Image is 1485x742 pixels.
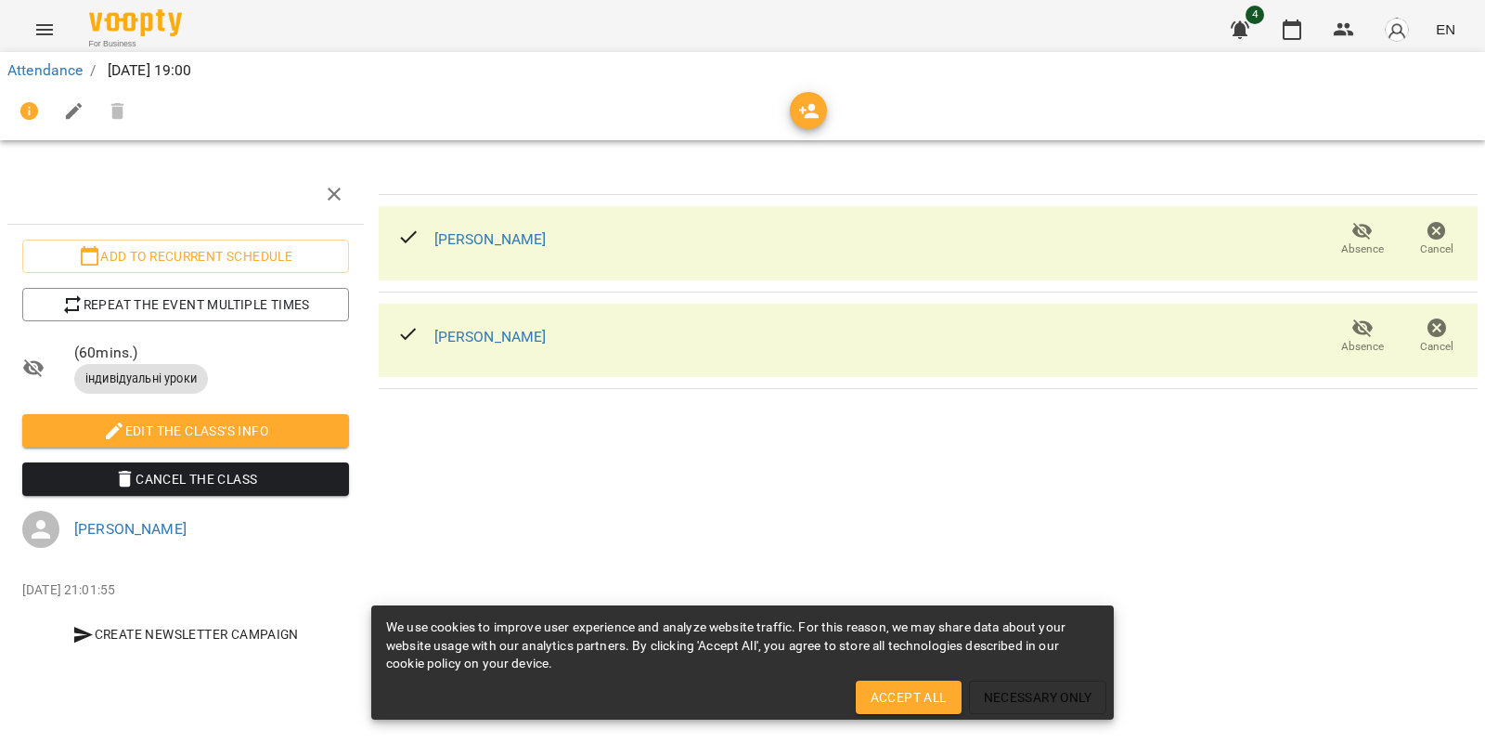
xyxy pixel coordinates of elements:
button: Menu [22,7,67,52]
img: Voopty Logo [89,9,182,36]
a: [PERSON_NAME] [434,328,547,345]
button: EN [1428,12,1463,46]
span: Cancel [1420,241,1453,257]
button: Cancel [1400,310,1474,362]
button: Absence [1325,310,1400,362]
a: [PERSON_NAME] [74,520,187,538]
span: Repeat the event multiple times [37,293,334,316]
span: 4 [1246,6,1264,24]
button: Repeat the event multiple times [22,288,349,321]
a: [PERSON_NAME] [434,230,547,248]
nav: breadcrumb [7,59,1478,82]
span: Add to recurrent schedule [37,245,334,267]
span: EN [1436,20,1455,39]
span: Absence [1341,339,1384,355]
img: avatar_s.png [1384,17,1410,43]
span: For Business [89,38,182,50]
li: / [90,59,96,82]
p: [DATE] 21:01:55 [22,581,349,600]
div: We use cookies to improve user experience and analyze website traffic. For this reason, we may sh... [386,611,1099,681]
span: Edit the class's Info [37,420,334,442]
a: Attendance [7,61,83,79]
span: Create Newsletter Campaign [30,623,342,645]
button: Absence [1325,214,1400,266]
button: Cancel [1400,214,1474,266]
p: [DATE] 19:00 [104,59,192,82]
span: Cancel [1420,339,1453,355]
span: Absence [1341,241,1384,257]
button: Edit the class's Info [22,414,349,448]
span: індивідуальні уроки [74,371,208,387]
button: Create Newsletter Campaign [22,618,349,651]
span: Cancel the class [37,468,334,490]
button: Cancel the class [22,462,349,496]
span: ( 60 mins. ) [74,342,349,364]
button: Add to recurrent schedule [22,240,349,273]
